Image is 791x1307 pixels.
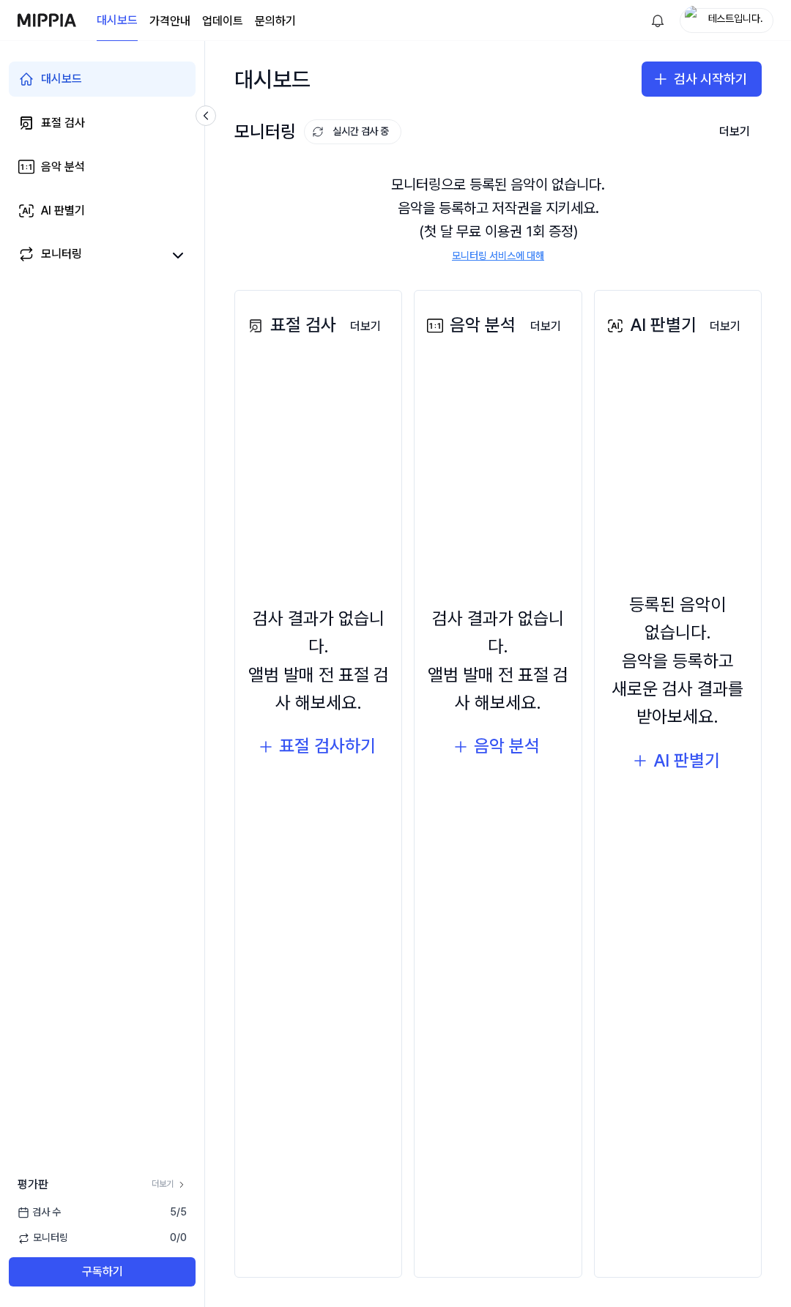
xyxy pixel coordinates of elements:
button: 더보기 [708,117,762,146]
div: 음악 분석 [474,732,540,760]
div: 등록된 음악이 없습니다. 음악을 등록하고 새로운 검사 결과를 받아보세요. [604,591,752,731]
div: AI 판별기 [604,311,697,339]
button: 더보기 [519,312,573,341]
button: 음악 분석 [442,729,554,764]
a: 가격안내 [149,12,190,30]
a: 음악 분석 [9,149,196,185]
div: 표절 검사 [244,311,336,339]
a: 문의하기 [255,12,296,30]
div: 표절 검사 [41,114,85,132]
button: 실시간 검사 중 [304,119,401,144]
a: 모니터링 [18,245,163,266]
div: 검사 결과가 없습니다. 앨범 발매 전 표절 검사 해보세요. [244,605,393,718]
button: 더보기 [698,312,752,341]
div: AI 판별기 [653,747,720,775]
span: 모니터링 [18,1231,68,1245]
a: AI 판별기 [9,193,196,228]
a: 대시보드 [97,1,138,41]
button: AI 판별기 [621,743,735,778]
div: 대시보드 [234,56,311,103]
div: 검사 결과가 없습니다. 앨범 발매 전 표절 검사 해보세요. [423,605,572,718]
img: profile [685,6,702,35]
div: 표절 검사하기 [279,732,376,760]
div: 음악 분석 [423,311,516,339]
span: 0 / 0 [170,1231,187,1245]
div: 모니터링 [234,118,401,146]
button: 더보기 [338,312,393,341]
div: 음악 분석 [41,158,85,176]
img: 알림 [649,12,666,29]
div: AI 판별기 [41,202,85,220]
button: 구독하기 [9,1257,196,1286]
a: 표절 검사 [9,105,196,141]
a: 대시보드 [9,62,196,97]
a: 더보기 [519,310,573,341]
a: 업데이트 [202,12,243,30]
a: 더보기 [338,310,393,341]
div: 모니터링 [41,245,82,266]
a: 더보기 [698,310,752,341]
span: 검사 수 [18,1205,61,1220]
a: 모니터링 서비스에 대해 [452,249,544,264]
div: 모니터링으로 등록된 음악이 없습니다. 음악을 등록하고 저작권을 지키세요. (첫 달 무료 이용권 1회 증정) [234,155,762,281]
button: profile테스트입니다. [680,8,773,33]
button: 검사 시작하기 [642,62,762,97]
a: 더보기 [152,1178,187,1191]
button: 표절 검사하기 [247,729,390,764]
span: 평가판 [18,1176,48,1194]
div: 대시보드 [41,70,82,88]
div: 테스트입니다. [707,12,764,28]
span: 5 / 5 [170,1205,187,1220]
